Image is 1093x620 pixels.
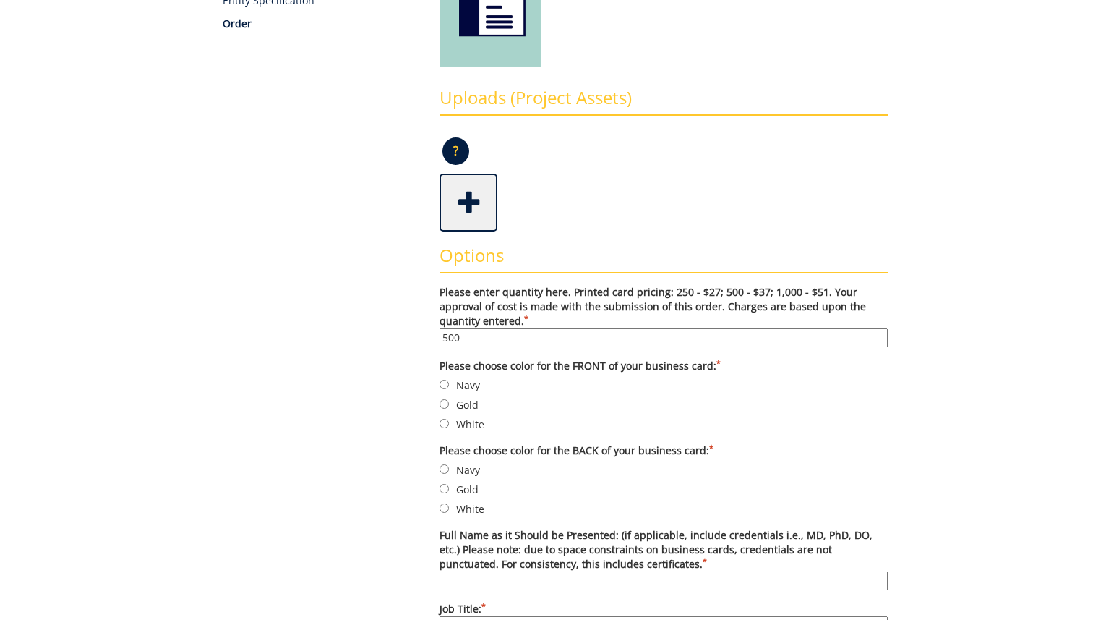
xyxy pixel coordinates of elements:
label: Gold [440,481,888,497]
input: Gold [440,399,449,409]
label: Please enter quantity here. Printed card pricing: 250 - $27; 500 - $37; 1,000 - $51. Your approva... [440,285,888,347]
p: Order [223,17,419,31]
label: Please choose color for the BACK of your business card: [440,443,888,458]
h3: Uploads (Project Assets) [440,88,888,116]
label: White [440,501,888,517]
label: Full Name as it Should be Presented: (if applicable, include credentials i.e., MD, PhD, DO, etc.)... [440,528,888,590]
label: Gold [440,396,888,412]
label: White [440,416,888,432]
p: ? [442,137,469,165]
input: White [440,419,449,428]
input: Navy [440,464,449,474]
input: Full Name as it Should be Presented: (if applicable, include credentials i.e., MD, PhD, DO, etc.)... [440,572,888,590]
label: Please choose color for the FRONT of your business card: [440,359,888,373]
input: Please enter quantity here. Printed card pricing: 250 - $27; 500 - $37; 1,000 - $51. Your approva... [440,328,888,347]
label: Navy [440,377,888,393]
input: White [440,504,449,513]
input: Navy [440,380,449,389]
input: Gold [440,484,449,493]
label: Navy [440,462,888,477]
h3: Options [440,246,888,273]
